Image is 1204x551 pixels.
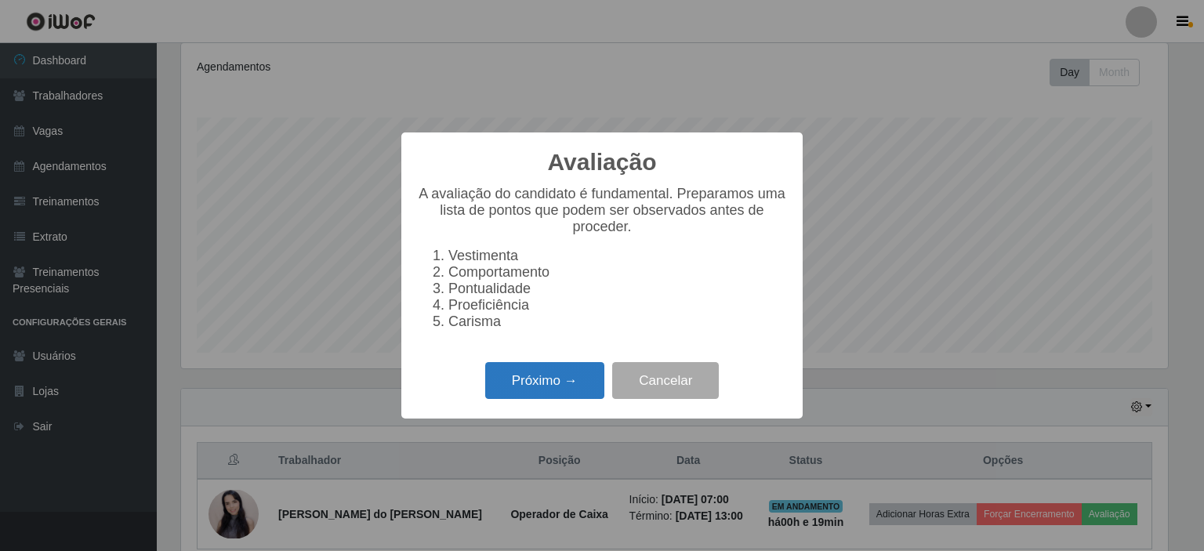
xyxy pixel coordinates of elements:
[612,362,719,399] button: Cancelar
[417,186,787,235] p: A avaliação do candidato é fundamental. Preparamos uma lista de pontos que podem ser observados a...
[448,248,787,264] li: Vestimenta
[448,297,787,314] li: Proeficiência
[448,281,787,297] li: Pontualidade
[448,314,787,330] li: Carisma
[485,362,604,399] button: Próximo →
[448,264,787,281] li: Comportamento
[548,148,657,176] h2: Avaliação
